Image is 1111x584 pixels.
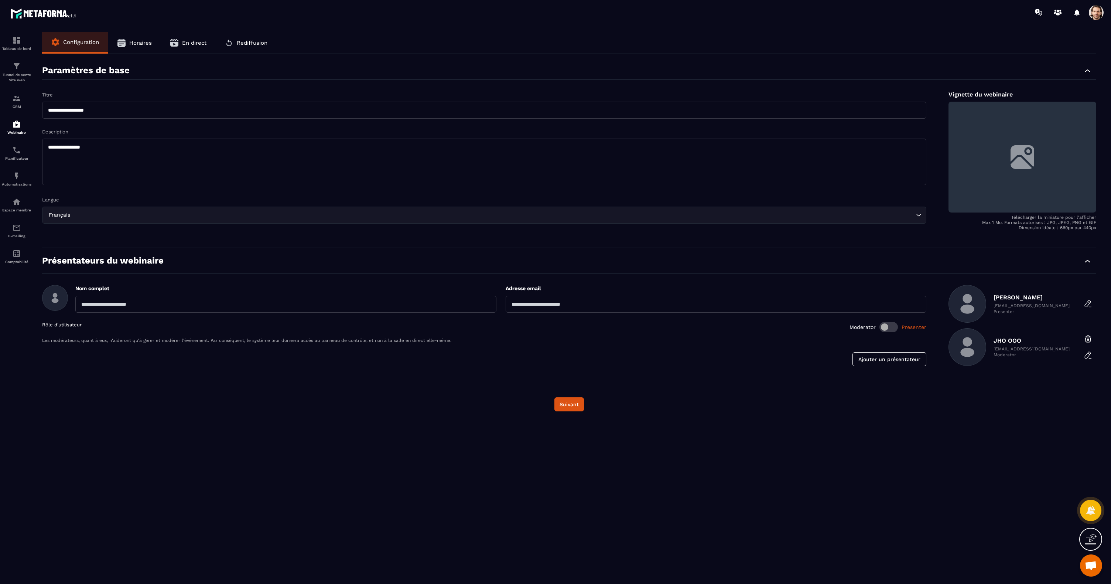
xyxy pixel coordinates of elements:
a: automationsautomationsAutomatisations [2,166,31,192]
a: accountantaccountantComptabilité [2,244,31,269]
span: Rediffusion [237,40,267,46]
span: Français [47,211,72,219]
span: Presenter [902,324,926,330]
a: emailemailE-mailing [2,218,31,244]
img: automations [12,197,21,206]
a: formationformationCRM [2,88,31,114]
button: Configuration [42,32,108,52]
p: Automatisations [2,182,31,186]
a: automationsautomationsWebinaire [2,114,31,140]
p: Dimension idéale : 660px par 440px [948,225,1096,230]
p: Moderator [994,352,1070,357]
label: Titre [42,92,53,98]
p: Planificateur [2,156,31,160]
p: Adresse email [506,285,927,292]
a: schedulerschedulerPlanificateur [2,140,31,166]
p: [EMAIL_ADDRESS][DOMAIN_NAME] [994,303,1070,308]
p: [EMAIL_ADDRESS][DOMAIN_NAME] [994,346,1070,352]
p: Espace membre [2,208,31,212]
img: logo [10,7,77,20]
p: Max 1 Mo. Formats autorisés : JPG, JPEG, PNG et GIF [948,220,1096,225]
button: Suivant [554,397,584,411]
p: Tableau de bord [2,47,31,51]
p: Rôle d'utilisateur [42,322,82,332]
img: automations [12,120,21,129]
label: Description [42,129,68,135]
p: Les modérateurs, quant à eux, n'aideront qu'à gérer et modérer l'événement. Par conséquent, le sy... [42,338,926,343]
span: Moderator [850,324,876,330]
p: Présentateurs du webinaire [42,255,164,266]
p: Télécharger la miniature pour l'afficher [948,215,1096,220]
p: [PERSON_NAME] [994,294,1070,301]
input: Search for option [72,211,914,219]
p: Tunnel de vente Site web [2,72,31,83]
span: Horaires [129,40,152,46]
div: Mở cuộc trò chuyện [1080,554,1102,577]
span: Configuration [63,39,99,45]
img: formation [12,94,21,103]
label: Langue [42,197,59,203]
p: Comptabilité [2,260,31,264]
img: email [12,223,21,232]
p: JHO OOO [994,337,1070,344]
img: accountant [12,249,21,258]
a: formationformationTunnel de vente Site web [2,56,31,88]
p: E-mailing [2,234,31,238]
div: Search for option [42,207,926,224]
button: Ajouter un présentateur [852,352,926,366]
span: En direct [182,40,206,46]
p: Vignette du webinaire [948,91,1096,98]
button: Rediffusion [216,32,277,54]
img: formation [12,36,21,45]
p: Webinaire [2,130,31,135]
img: formation [12,62,21,71]
img: automations [12,172,21,180]
button: En direct [161,32,216,54]
button: Horaires [108,32,161,54]
a: automationsautomationsEspace membre [2,192,31,218]
p: Nom complet [75,285,496,292]
p: Paramètres de base [42,65,130,76]
img: scheduler [12,146,21,155]
p: CRM [2,105,31,109]
p: Presenter [994,309,1070,314]
a: formationformationTableau de bord [2,30,31,56]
